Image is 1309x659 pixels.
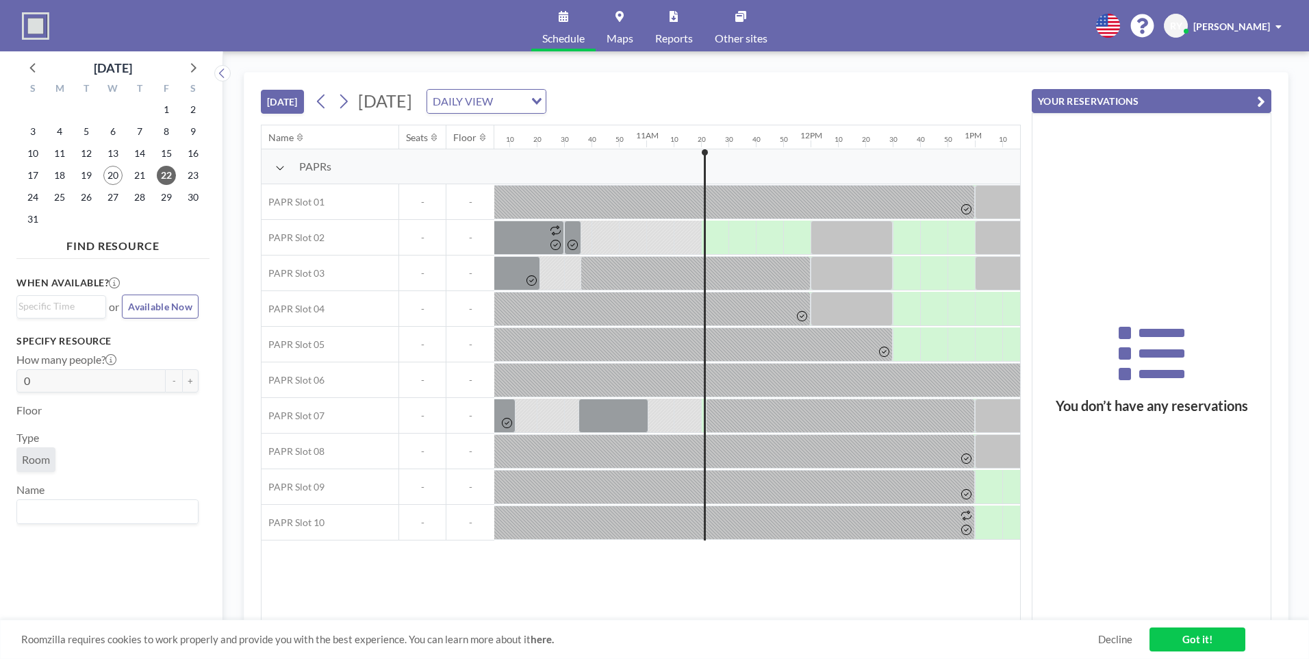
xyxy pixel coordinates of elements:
[999,135,1007,144] div: 10
[358,90,412,111] span: [DATE]
[542,33,585,44] span: Schedule
[16,483,45,497] label: Name
[399,267,446,279] span: -
[20,81,47,99] div: S
[262,267,325,279] span: PAPR Slot 03
[399,481,446,493] span: -
[130,144,149,163] span: Thursday, August 14, 2025
[77,144,96,163] span: Tuesday, August 12, 2025
[103,122,123,141] span: Wednesday, August 6, 2025
[430,92,496,110] span: DAILY VIEW
[427,90,546,113] div: Search for option
[780,135,788,144] div: 50
[636,130,659,140] div: 11AM
[506,135,514,144] div: 10
[16,403,42,417] label: Floor
[1193,21,1270,32] span: [PERSON_NAME]
[446,232,494,244] span: -
[262,410,325,422] span: PAPR Slot 07
[299,160,331,173] span: PAPRs
[16,234,209,253] h4: FIND RESOURCE
[715,33,767,44] span: Other sites
[153,81,179,99] div: F
[262,374,325,386] span: PAPR Slot 06
[261,90,304,114] button: [DATE]
[752,135,761,144] div: 40
[399,303,446,315] span: -
[1170,20,1182,32] span: RY
[94,58,132,77] div: [DATE]
[262,338,325,351] span: PAPR Slot 05
[399,338,446,351] span: -
[77,122,96,141] span: Tuesday, August 5, 2025
[446,481,494,493] span: -
[262,445,325,458] span: PAPR Slot 08
[262,517,325,529] span: PAPR Slot 10
[23,210,42,229] span: Sunday, August 31, 2025
[446,374,494,386] span: -
[262,232,325,244] span: PAPR Slot 02
[130,166,149,185] span: Thursday, August 21, 2025
[800,130,822,140] div: 12PM
[182,369,199,393] button: +
[16,335,199,347] h3: Specify resource
[262,196,325,208] span: PAPR Slot 01
[23,166,42,185] span: Sunday, August 17, 2025
[399,517,446,529] span: -
[50,188,69,207] span: Monday, August 25, 2025
[588,135,596,144] div: 40
[531,633,554,645] a: here.
[944,135,952,144] div: 50
[446,267,494,279] span: -
[16,353,116,366] label: How many people?
[1149,627,1245,651] a: Got it!
[157,122,176,141] span: Friday, August 8, 2025
[18,299,98,314] input: Search for option
[122,295,199,319] button: Available Now
[16,431,39,445] label: Type
[268,132,294,144] div: Name
[109,300,119,314] span: or
[262,303,325,315] span: PAPR Slot 04
[446,517,494,529] span: -
[446,303,494,315] span: -
[126,81,153,99] div: T
[835,135,843,144] div: 10
[103,188,123,207] span: Wednesday, August 27, 2025
[183,144,203,163] span: Saturday, August 16, 2025
[446,196,494,208] span: -
[130,122,149,141] span: Thursday, August 7, 2025
[453,132,476,144] div: Floor
[862,135,870,144] div: 20
[157,188,176,207] span: Friday, August 29, 2025
[21,633,1098,646] span: Roomzilla requires cookies to work properly and provide you with the best experience. You can lea...
[17,296,105,316] div: Search for option
[47,81,73,99] div: M
[965,130,982,140] div: 1PM
[725,135,733,144] div: 30
[77,166,96,185] span: Tuesday, August 19, 2025
[698,135,706,144] div: 20
[103,144,123,163] span: Wednesday, August 13, 2025
[889,135,898,144] div: 30
[399,410,446,422] span: -
[50,144,69,163] span: Monday, August 11, 2025
[179,81,206,99] div: S
[22,453,50,467] span: Room
[607,33,633,44] span: Maps
[166,369,182,393] button: -
[561,135,569,144] div: 30
[446,410,494,422] span: -
[399,374,446,386] span: -
[103,166,123,185] span: Wednesday, August 20, 2025
[446,338,494,351] span: -
[655,33,693,44] span: Reports
[615,135,624,144] div: 50
[399,232,446,244] span: -
[497,92,523,110] input: Search for option
[446,445,494,458] span: -
[128,301,192,312] span: Available Now
[670,135,678,144] div: 10
[157,100,176,119] span: Friday, August 1, 2025
[1032,89,1271,113] button: YOUR RESERVATIONS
